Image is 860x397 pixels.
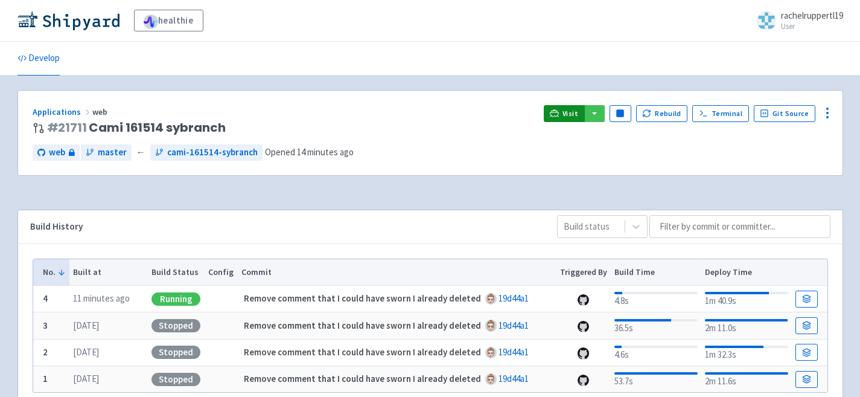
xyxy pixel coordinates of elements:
input: Filter by commit or committer... [649,215,830,238]
th: Build Status [148,259,205,286]
a: cami-161514-sybranch [150,144,263,161]
a: Build Details [795,371,817,388]
div: Stopped [151,346,200,359]
time: [DATE] [73,373,99,384]
a: rachelruppertl19 User [750,11,843,30]
b: 4 [43,292,48,304]
a: 19d44a1 [498,346,529,358]
small: User [781,22,843,30]
th: Build Time [611,259,701,286]
span: Opened [265,146,354,158]
th: Commit [237,259,556,286]
a: Develop [18,42,60,76]
span: ← [136,146,145,160]
img: Shipyard logo [18,11,119,30]
button: Rebuild [636,105,688,122]
a: Build Details [795,344,817,361]
div: Build History [30,220,538,234]
span: cami-161514-sybranch [167,146,258,160]
a: 19d44a1 [498,373,529,384]
div: Stopped [151,319,200,332]
a: Visit [544,105,585,122]
strong: Remove comment that I could have sworn I already deleted [244,346,481,358]
a: master [81,144,132,161]
a: Build Details [795,317,817,334]
a: Git Source [754,105,816,122]
div: 2m 11.6s [705,370,788,389]
a: #21711 [47,119,87,136]
strong: Remove comment that I could have sworn I already deleted [244,292,481,304]
button: No. [43,266,66,279]
th: Built at [69,259,148,286]
time: 11 minutes ago [73,292,130,304]
a: web [33,144,80,161]
span: rachelruppertl19 [781,10,843,21]
div: Running [151,292,200,306]
b: 1 [43,373,48,384]
div: Stopped [151,373,200,386]
a: Build Details [795,291,817,308]
button: Pause [610,105,631,122]
b: 3 [43,320,48,331]
div: 1m 40.9s [705,289,788,308]
span: master [98,146,127,160]
th: Triggered By [556,259,611,286]
span: Cami 161514 sybranch [47,121,226,135]
strong: Remove comment that I could have sworn I already deleted [244,373,481,384]
span: web [92,106,109,117]
span: web [49,146,65,160]
a: Terminal [692,105,748,122]
a: healthie [134,10,203,31]
th: Config [205,259,238,286]
strong: Remove comment that I could have sworn I already deleted [244,320,481,331]
time: 14 minutes ago [297,146,354,158]
time: [DATE] [73,320,99,331]
time: [DATE] [73,346,99,358]
span: Visit [562,109,578,118]
div: 4.6s [614,343,697,362]
div: 1m 32.3s [705,343,788,362]
div: 4.8s [614,289,697,308]
div: 36.5s [614,317,697,335]
b: 2 [43,346,48,358]
div: 53.7s [614,370,697,389]
a: 19d44a1 [498,292,529,304]
a: 19d44a1 [498,320,529,331]
div: 2m 11.0s [705,317,788,335]
a: Applications [33,106,92,117]
th: Deploy Time [701,259,792,286]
